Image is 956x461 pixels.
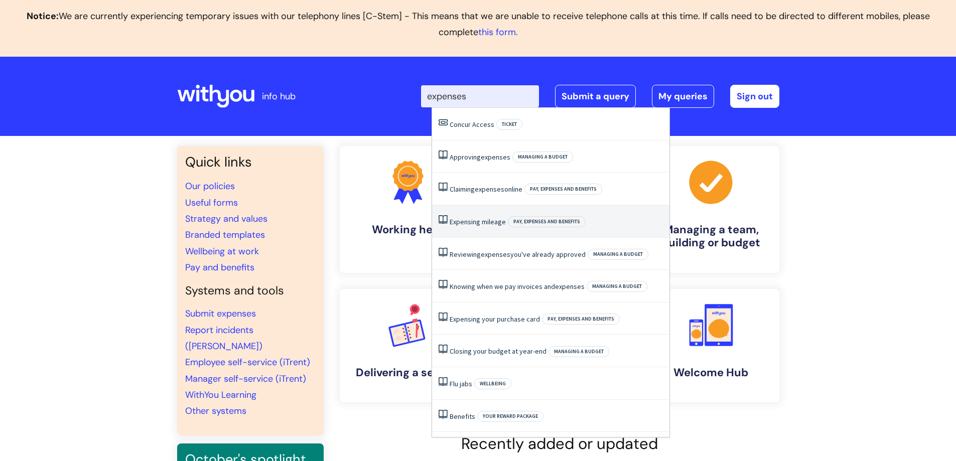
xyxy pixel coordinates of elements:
span: Managing a budget [549,346,609,357]
a: WithYou Learning [185,389,256,401]
a: Managing a team, building or budget [643,146,779,273]
h4: Systems and tools [185,284,316,298]
input: Search [421,85,539,107]
span: Ticket [496,119,522,130]
span: Managing a budget [587,281,647,292]
a: Delivering a service [340,289,476,402]
h4: Managing a team, building or budget [651,223,771,250]
span: Pay, expenses and benefits [508,216,586,227]
a: Knowing when we pay invoices andexpenses [450,282,585,291]
a: Flu jabs [450,379,472,388]
p: We are currently experiencing temporary issues with our telephony lines [C-Stem] - This means tha... [8,8,948,41]
a: Useful forms [185,197,238,209]
a: Pay and benefits [185,261,254,273]
a: this form. [478,26,518,38]
h4: Welcome Hub [651,366,771,379]
a: Branded templates [185,229,265,241]
a: Our policies [185,180,235,192]
a: Report incidents ([PERSON_NAME]) [185,324,262,352]
a: Benefits [450,412,475,421]
span: Your reward package [477,411,543,422]
a: Welcome Hub [643,289,779,402]
a: Employee self-service (iTrent) [185,356,310,368]
a: Working here [340,146,476,273]
a: Submit expenses [185,308,256,320]
span: Managing a budget [512,151,573,163]
span: Pay, expenses and benefits [542,314,620,325]
a: Approvingexpenses [450,152,510,162]
span: expenses [555,282,585,291]
span: expenses [481,152,510,162]
h2: Recently added or updated [340,434,779,453]
a: Strategy and values [185,213,267,225]
span: expenses [475,185,504,194]
a: Sign out [730,85,779,108]
a: Concur Access [450,120,494,129]
div: | - [421,85,779,108]
h4: Delivering a service [348,366,468,379]
a: Manager self-service (iTrent) [185,373,306,385]
p: info hub [262,88,296,104]
a: Closing your budget at year-end [450,347,547,356]
a: Submit a query [555,85,636,108]
a: Wellbeing at work [185,245,259,257]
a: My queries [652,85,714,108]
a: Reviewingexpensesyou've already approved [450,250,586,259]
b: Notice: [27,10,59,22]
span: Pay, expenses and benefits [524,184,602,195]
h3: Quick links [185,154,316,170]
a: Expensing your purchase card [450,315,540,324]
a: Claimingexpensesonline [450,185,522,194]
span: Wellbeing [474,378,511,389]
a: Expensing mileage [450,217,506,226]
span: Managing a budget [588,249,648,260]
h4: Working here [348,223,468,236]
a: Other systems [185,405,246,417]
span: expenses [481,250,510,259]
